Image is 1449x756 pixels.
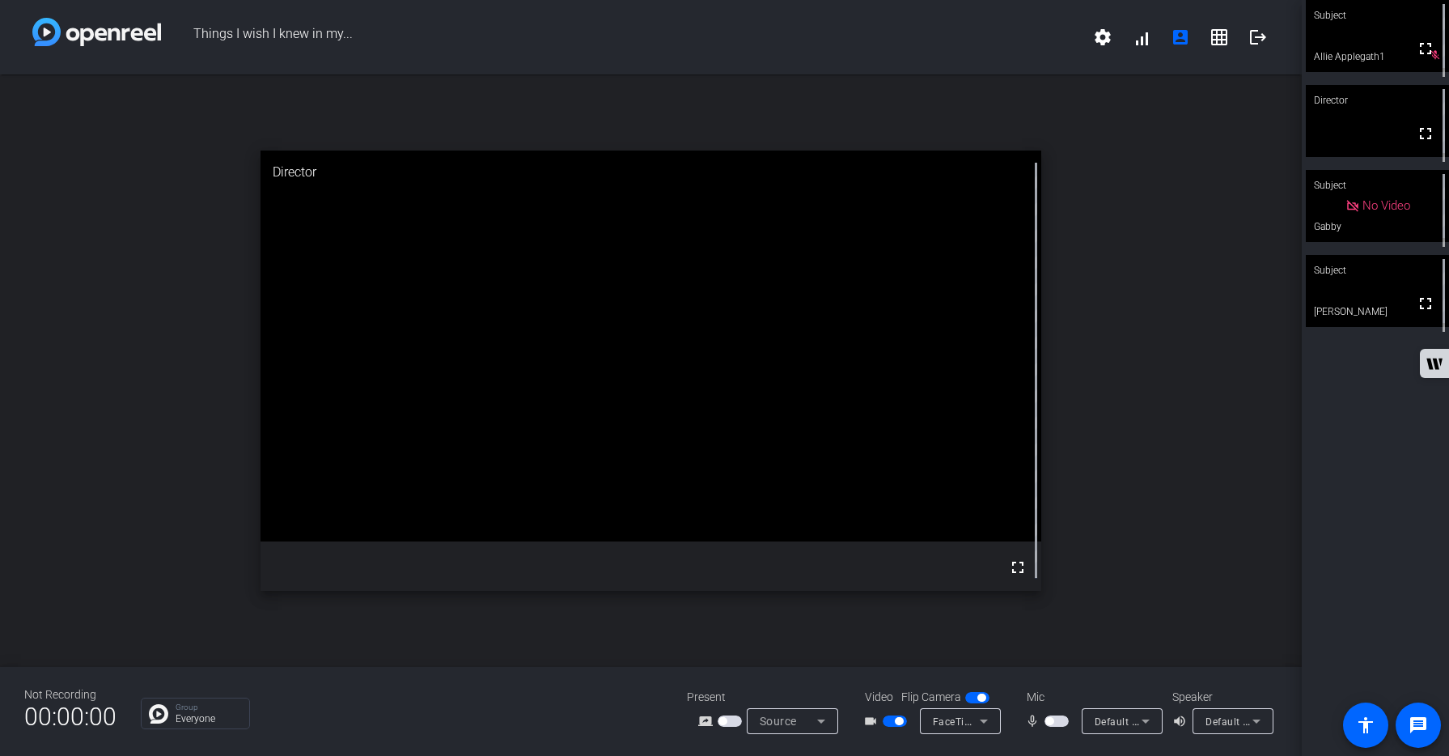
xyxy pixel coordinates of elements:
[149,704,168,724] img: Chat Icon
[1416,294,1435,313] mat-icon: fullscreen
[1008,558,1027,577] mat-icon: fullscreen
[1210,28,1229,47] mat-icon: grid_on
[1416,124,1435,143] mat-icon: fullscreen
[687,689,849,706] div: Present
[698,711,718,731] mat-icon: screen_share_outline
[1416,39,1435,58] mat-icon: fullscreen
[1306,170,1449,201] div: Subject
[863,711,883,731] mat-icon: videocam_outline
[176,703,241,711] p: Group
[933,715,1141,728] span: FaceTime HD Camera (Built-in) (05ac:8514)
[1171,28,1190,47] mat-icon: account_box
[1362,198,1410,213] span: No Video
[176,714,241,724] p: Everyone
[1095,715,1176,728] span: Default - AirPods
[1409,716,1428,735] mat-icon: message
[1205,715,1286,728] span: Default - AirPods
[1248,28,1268,47] mat-icon: logout
[1306,85,1449,116] div: Director
[1356,716,1375,735] mat-icon: accessibility
[261,151,1041,194] div: Director
[161,18,1083,57] span: Things I wish I knew in my...
[1306,255,1449,286] div: Subject
[1010,689,1172,706] div: Mic
[760,715,797,728] span: Source
[1122,18,1161,57] button: signal_cellular_alt
[865,689,893,706] span: Video
[1093,28,1112,47] mat-icon: settings
[1172,711,1192,731] mat-icon: volume_up
[1172,689,1269,706] div: Speaker
[1025,711,1044,731] mat-icon: mic_none
[24,697,117,737] span: 00:00:00
[24,686,117,703] div: Not Recording
[32,18,161,46] img: white-gradient.svg
[901,689,961,706] span: Flip Camera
